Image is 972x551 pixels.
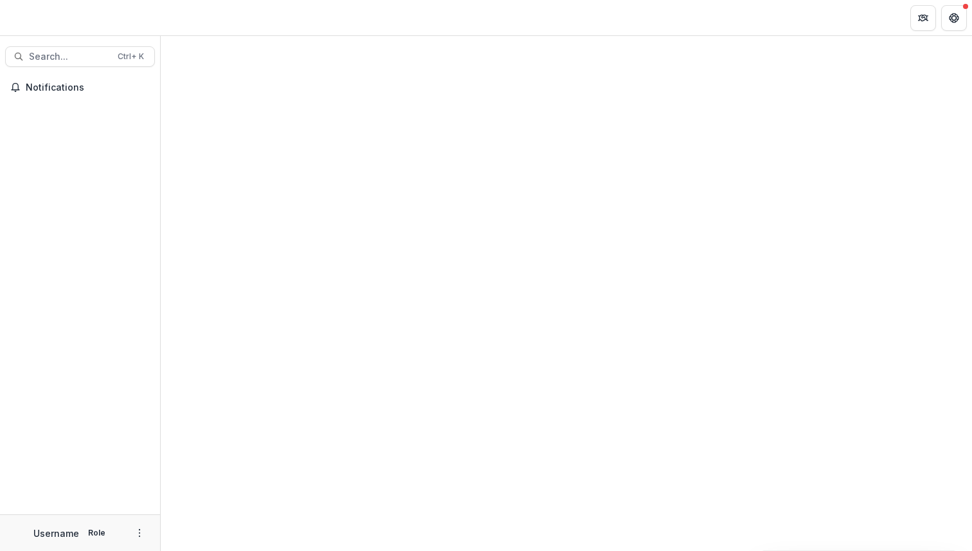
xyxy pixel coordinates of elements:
button: Get Help [941,5,967,31]
span: Notifications [26,82,150,93]
div: Ctrl + K [115,50,147,64]
p: Username [33,527,79,540]
p: Role [84,527,109,539]
button: Notifications [5,77,155,98]
button: Search... [5,46,155,67]
button: Partners [910,5,936,31]
button: More [132,525,147,541]
span: Search... [29,51,110,62]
